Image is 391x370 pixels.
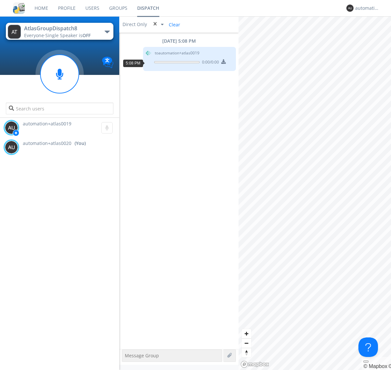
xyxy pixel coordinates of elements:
div: AtlasGroupDispatch8 [24,25,97,32]
div: Direct Only [123,21,149,28]
a: Mapbox [363,363,387,369]
div: [DATE] 5:08 PM [119,38,239,44]
img: 373638.png [8,25,21,39]
span: to automation+atlas0019 [155,50,199,56]
span: Clear [165,20,183,29]
div: Everyone · [24,32,97,39]
div: automation+atlas0020 [355,5,380,11]
img: 373638.png [5,121,18,134]
img: caret-down-sm.svg [161,24,164,25]
img: 373638.png [346,5,354,12]
button: Zoom in [242,329,251,338]
button: Toggle attribution [363,361,369,363]
img: download media button [221,59,226,64]
img: 373638.png [5,141,18,154]
button: Reset bearing to north [242,348,251,357]
iframe: Toggle Customer Support [358,337,378,357]
input: Search users [6,103,113,114]
img: cddb5a64eb264b2086981ab96f4c1ba7 [13,2,25,14]
span: 0:00 / 0:00 [200,59,219,66]
img: Translation enabled [102,57,113,68]
span: automation+atlas0019 [23,121,71,127]
button: AtlasGroupDispatch8Everyone·Single Speaker isOFF [6,23,113,40]
a: Mapbox logo [240,361,269,368]
span: OFF [82,32,91,38]
span: Reset bearing to north [242,348,251,357]
button: Zoom out [242,338,251,348]
div: (You) [75,140,86,147]
span: 5:08 PM [126,61,140,65]
span: automation+atlas0020 [23,140,71,147]
span: Single Speaker is [45,32,91,38]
